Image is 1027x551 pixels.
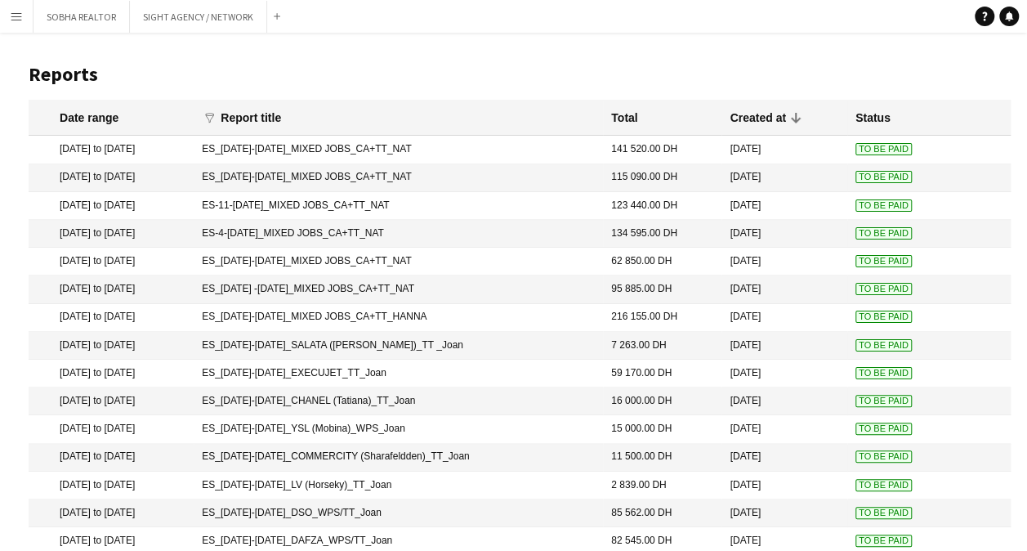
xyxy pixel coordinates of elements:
[29,192,194,220] mat-cell: [DATE] to [DATE]
[603,332,721,360] mat-cell: 7 263.00 DH
[194,164,603,192] mat-cell: ES_[DATE]-[DATE]_MIXED JOBS_CA+TT_NAT
[603,275,721,303] mat-cell: 95 885.00 DH
[855,283,912,295] span: To Be Paid
[855,199,912,212] span: To Be Paid
[611,110,637,125] div: Total
[603,472,721,499] mat-cell: 2 839.00 DH
[855,227,912,240] span: To Be Paid
[855,423,912,435] span: To Be Paid
[855,311,912,323] span: To Be Paid
[855,450,912,463] span: To Be Paid
[194,360,603,387] mat-cell: ES_[DATE]-[DATE]_EXECUJET_TT_Joan
[855,395,912,407] span: To Be Paid
[194,136,603,164] mat-cell: ES_[DATE]-[DATE]_MIXED JOBS_CA+TT_NAT
[721,304,847,332] mat-cell: [DATE]
[603,499,721,527] mat-cell: 85 562.00 DH
[730,110,785,125] div: Created at
[603,136,721,164] mat-cell: 141 520.00 DH
[29,136,194,164] mat-cell: [DATE] to [DATE]
[194,248,603,275] mat-cell: ES_[DATE]-[DATE]_MIXED JOBS_CA+TT_NAT
[855,367,912,379] span: To Be Paid
[603,360,721,387] mat-cell: 59 170.00 DH
[29,387,194,415] mat-cell: [DATE] to [DATE]
[29,332,194,360] mat-cell: [DATE] to [DATE]
[721,444,847,472] mat-cell: [DATE]
[194,472,603,499] mat-cell: ES_[DATE]-[DATE]_LV (Horseky)_TT_Joan
[194,220,603,248] mat-cell: ES-4-[DATE]_MIXED JOBS_CA+TT_NAT
[721,248,847,275] mat-cell: [DATE]
[721,164,847,192] mat-cell: [DATE]
[855,479,912,491] span: To Be Paid
[721,275,847,303] mat-cell: [DATE]
[603,387,721,415] mat-cell: 16 000.00 DH
[194,415,603,443] mat-cell: ES_[DATE]-[DATE]_YSL (Mobina)_WPS_Joan
[29,415,194,443] mat-cell: [DATE] to [DATE]
[194,332,603,360] mat-cell: ES_[DATE]-[DATE]_SALATA ([PERSON_NAME])_TT _Joan
[29,220,194,248] mat-cell: [DATE] to [DATE]
[29,275,194,303] mat-cell: [DATE] to [DATE]
[194,275,603,303] mat-cell: ES_[DATE] -[DATE]_MIXED JOBS_CA+TT_NAT
[29,248,194,275] mat-cell: [DATE] to [DATE]
[29,304,194,332] mat-cell: [DATE] to [DATE]
[29,472,194,499] mat-cell: [DATE] to [DATE]
[603,192,721,220] mat-cell: 123 440.00 DH
[721,415,847,443] mat-cell: [DATE]
[721,472,847,499] mat-cell: [DATE]
[194,304,603,332] mat-cell: ES_[DATE]-[DATE]_MIXED JOBS_CA+TT_HANNA
[194,387,603,415] mat-cell: ES_[DATE]-[DATE]_CHANEL (Tatiana)_TT_Joan
[603,444,721,472] mat-cell: 11 500.00 DH
[730,110,800,125] div: Created at
[721,136,847,164] mat-cell: [DATE]
[29,499,194,527] mat-cell: [DATE] to [DATE]
[855,110,891,125] div: Status
[194,192,603,220] mat-cell: ES-11-[DATE]_MIXED JOBS_CA+TT_NAT
[855,535,912,547] span: To Be Paid
[29,444,194,472] mat-cell: [DATE] to [DATE]
[221,110,281,125] div: Report title
[855,507,912,519] span: To Be Paid
[721,192,847,220] mat-cell: [DATE]
[855,143,912,155] span: To Be Paid
[29,164,194,192] mat-cell: [DATE] to [DATE]
[603,304,721,332] mat-cell: 216 155.00 DH
[721,499,847,527] mat-cell: [DATE]
[855,171,912,183] span: To Be Paid
[721,332,847,360] mat-cell: [DATE]
[221,110,296,125] div: Report title
[855,255,912,267] span: To Be Paid
[603,248,721,275] mat-cell: 62 850.00 DH
[33,1,130,33] button: SOBHA REALTOR
[194,499,603,527] mat-cell: ES_[DATE]-[DATE]_DSO_WPS/TT_Joan
[721,387,847,415] mat-cell: [DATE]
[194,444,603,472] mat-cell: ES_[DATE]-[DATE]_COMMERCITY (Sharafeldden)_TT_Joan
[29,62,1011,87] h1: Reports
[29,360,194,387] mat-cell: [DATE] to [DATE]
[603,220,721,248] mat-cell: 134 595.00 DH
[130,1,267,33] button: SIGHT AGENCY / NETWORK
[603,415,721,443] mat-cell: 15 000.00 DH
[855,339,912,352] span: To Be Paid
[721,220,847,248] mat-cell: [DATE]
[60,110,118,125] div: Date range
[603,164,721,192] mat-cell: 115 090.00 DH
[721,360,847,387] mat-cell: [DATE]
